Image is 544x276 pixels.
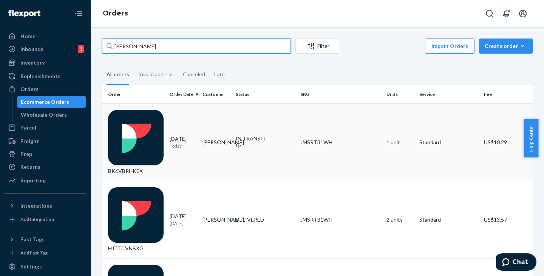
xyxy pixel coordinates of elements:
a: Wholesale Orders [17,109,87,121]
a: Add Fast Tag [5,248,86,257]
button: Help Center [524,119,538,157]
td: US$10.29 [481,103,533,181]
div: Prep [20,150,32,158]
div: Customer [202,91,229,97]
div: Invalid address [138,65,174,84]
a: Home [5,30,86,42]
div: DELIVERED [236,216,294,224]
button: Open Search Box [482,6,497,21]
th: Order Date [167,85,199,103]
div: Freight [20,137,39,145]
iframe: Opens a widget where you can chat to one of our agents [496,253,536,272]
a: Inventory [5,57,86,69]
a: Parcel [5,122,86,134]
p: Today [170,143,196,149]
div: BK6VBRHKEX [108,110,164,175]
div: [DATE] [170,135,196,149]
button: Close Navigation [71,6,86,21]
div: Inbounds [20,45,43,53]
div: Wholesale Orders [21,111,67,119]
div: Parcel [20,124,36,131]
div: Create order [485,42,527,50]
a: Prep [5,148,86,160]
button: Create order [479,39,533,54]
p: Standard [419,216,478,224]
div: Inventory [20,59,45,66]
a: Orders [5,83,86,95]
th: Order [102,85,167,103]
td: [PERSON_NAME] [199,181,232,258]
div: Settings [20,263,42,270]
div: Reporting [20,177,46,184]
input: Search orders [102,39,291,54]
a: Add Integration [5,215,86,224]
div: HJTTCVNBXG [108,187,164,252]
a: Orders [103,9,128,17]
button: Open notifications [499,6,514,21]
div: Late [214,65,225,84]
button: Filter [295,39,339,54]
div: Orders [20,85,39,93]
a: Replenishments [5,70,86,82]
th: Fee [481,85,533,103]
a: Freight [5,135,86,147]
div: Filter [296,42,339,50]
a: Settings [5,261,86,273]
div: Integrations [20,202,52,210]
div: Returns [20,163,40,171]
div: All orders [107,65,129,85]
a: Reporting [5,174,86,187]
td: 2 units [383,181,416,258]
div: JMSRT31WH [300,216,380,224]
img: Flexport logo [8,10,40,17]
div: Home [20,32,36,40]
th: Service [416,85,481,103]
button: Integrations [5,200,86,212]
th: Status [233,85,297,103]
a: Returns [5,161,86,173]
div: Replenishments [20,72,60,80]
div: Add Fast Tag [20,250,48,256]
p: Standard [419,139,478,146]
a: Inbounds1 [5,43,86,55]
th: Units [383,85,416,103]
div: 1 [78,45,84,53]
div: Add Integration [20,216,54,222]
div: Fast Tags [20,236,45,243]
ol: breadcrumbs [97,3,134,25]
td: US$13.57 [481,181,533,258]
button: Import Orders [425,39,474,54]
a: Ecommerce Orders [17,96,87,108]
div: JMSRT31WH [300,139,380,146]
div: Canceled [183,65,205,84]
th: SKU [297,85,383,103]
div: [DATE] [170,213,196,227]
td: 1 unit [383,103,416,181]
p: [DATE] [170,220,196,227]
button: Fast Tags [5,233,86,245]
td: [PERSON_NAME] [199,103,232,181]
button: Open account menu [515,6,530,21]
div: Ecommerce Orders [21,98,69,106]
div: IN TRANSIT [236,135,294,142]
